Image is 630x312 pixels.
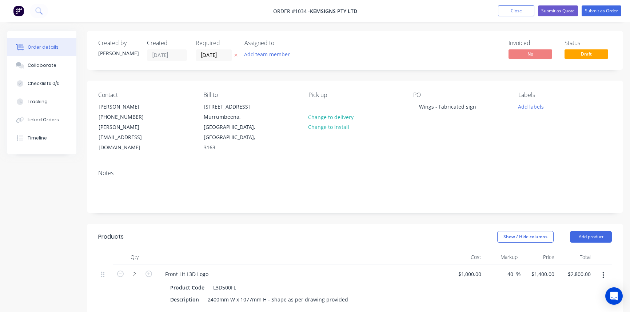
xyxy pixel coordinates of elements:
div: Murrumbeena, [GEOGRAPHIC_DATA], [GEOGRAPHIC_DATA], 3163 [204,112,264,153]
div: [STREET_ADDRESS] [204,102,264,112]
div: Qty [113,250,156,264]
button: Tracking [7,93,76,111]
span: % [516,270,521,278]
div: [PHONE_NUMBER] [99,112,159,122]
button: Add product [570,231,612,243]
button: Add labels [514,101,548,111]
div: [PERSON_NAME] [98,49,138,57]
div: [PERSON_NAME][PHONE_NUMBER][PERSON_NAME][EMAIL_ADDRESS][DOMAIN_NAME] [92,101,165,153]
div: Linked Orders [28,117,59,123]
div: Invoiced [509,40,556,46]
div: Created by [98,40,138,46]
div: Front Lit L3D Logo [159,269,214,279]
div: Cost [447,250,484,264]
div: Pick up [308,92,402,98]
div: Markup [484,250,521,264]
button: Change to install [304,122,353,132]
div: Created [147,40,187,46]
button: Order details [7,38,76,56]
button: Show / Hide columns [497,231,554,243]
div: Timeline [28,135,47,141]
div: Tracking [28,98,48,105]
div: Assigned to [244,40,317,46]
div: [PERSON_NAME] [99,102,159,112]
button: Timeline [7,129,76,147]
div: Notes [98,170,612,177]
button: Submit as Order [582,5,621,16]
div: Open Intercom Messenger [605,287,623,305]
span: Draft [565,49,608,58]
div: Labels [518,92,612,98]
button: Collaborate [7,56,76,74]
img: Factory [13,5,24,16]
button: Linked Orders [7,111,76,129]
button: Close [498,5,534,16]
span: Kemsigns Pty Ltd [310,8,357,15]
div: [STREET_ADDRESS]Murrumbeena, [GEOGRAPHIC_DATA], [GEOGRAPHIC_DATA], 3163 [198,101,270,153]
div: Bill to [203,92,297,98]
div: L3D500FL [210,282,239,293]
div: Order details [28,44,59,50]
div: [PERSON_NAME][EMAIL_ADDRESS][DOMAIN_NAME] [99,122,159,153]
button: Add team member [244,49,294,59]
div: Contact [98,92,192,98]
div: Products [98,232,124,241]
span: Order #1034 - [273,8,310,15]
div: Price [521,250,557,264]
div: Required [196,40,236,46]
div: PO [413,92,507,98]
div: Description [167,294,202,305]
div: Product Code [167,282,207,293]
div: Checklists 0/0 [28,80,60,87]
button: Change to delivery [304,112,357,122]
div: Wings - Fabricated sign [413,101,482,112]
button: Add team member [240,49,294,59]
div: Collaborate [28,62,56,69]
button: Checklists 0/0 [7,74,76,93]
div: Total [557,250,594,264]
span: No [509,49,552,58]
div: Status [565,40,612,46]
button: Submit as Quote [538,5,578,16]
